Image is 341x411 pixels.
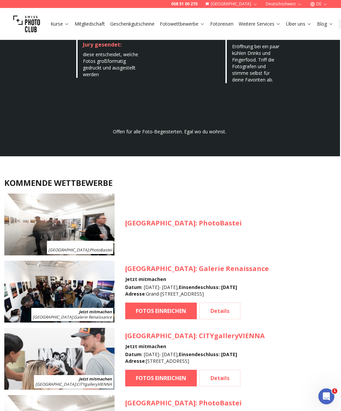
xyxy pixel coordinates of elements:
[125,264,195,273] span: [GEOGRAPHIC_DATA]
[108,19,157,29] button: Geschenkgutscheine
[125,351,265,364] div: : [DATE] - [DATE] , : [STREET_ADDRESS]
[125,218,195,227] span: [GEOGRAPHIC_DATA]
[125,331,265,341] h3: : CITYgalleryVIENNA
[35,381,76,387] span: [GEOGRAPHIC_DATA]
[125,284,269,297] div: : [DATE] - [DATE] , : Grand-[STREET_ADDRESS]
[199,370,240,386] a: Details
[125,398,195,407] span: [GEOGRAPHIC_DATA]
[125,370,197,386] a: FOTOS EINREICHEN
[75,21,105,27] a: Mitgliedschaft
[79,309,112,315] b: Jetzt mitmachen
[332,388,337,394] span: 1
[33,314,73,320] span: [GEOGRAPHIC_DATA]
[199,303,240,319] a: Details
[318,388,334,404] iframe: Intercom live chat
[125,303,197,319] a: FOTOS EINREICHEN
[125,276,269,283] h4: Jetzt mitmachen
[317,21,333,27] a: Blog
[125,218,242,228] h3: : PhotoBastei
[4,194,115,255] img: SPC Photo Awards Zürich: Herbst 2025
[51,21,69,27] a: Kurse
[160,21,205,27] a: Fotowettbewerbe
[210,21,233,27] a: Fotoreisen
[79,376,112,382] b: Jetzt mitmachen
[283,19,314,29] button: Über uns
[314,19,336,29] button: Blog
[157,19,207,29] button: Fotowettbewerbe
[179,351,237,357] b: Einsendeschluss : [DATE]
[106,128,233,135] p: Offen für alle Foto-Begeisterten. Egal wo du wohnst.
[4,261,115,323] img: SPC Photo Awards Geneva: October 2025
[13,11,40,37] img: Swiss photo club
[125,398,271,408] h3: : PhotoBastei
[125,351,142,357] b: Datum
[171,1,197,7] a: 058 51 00 270
[4,328,115,390] img: SPC Photo Awards WIEN Oktober 2025
[125,331,195,340] span: [GEOGRAPHIC_DATA]
[232,43,279,83] span: Eröffnung bei ein paar kühlen Drinks und Fingerfood. Triff die Fotografen und stimme selbst für d...
[35,381,112,387] span: : CITYgalleryVIENNA
[125,343,265,350] h4: Jetzt mitmachen
[48,247,89,253] span: [GEOGRAPHIC_DATA]
[239,21,281,27] a: Weitere Services
[207,19,236,29] button: Fotoreisen
[125,291,145,297] b: Adresse
[83,51,138,77] span: diese entscheidet, welche Fotos großformatig gedruckt und ausgestellt werden
[236,19,283,29] button: Weitere Services
[4,178,335,188] h2: KOMMENDE WETTBEWERBE
[125,264,269,273] h3: : Galerie Renaissance
[125,358,145,364] b: Adresse
[179,284,237,290] b: Einsendeschluss : [DATE]
[286,21,312,27] a: Über uns
[33,314,112,320] span: : Galerie Renaissance
[125,284,142,290] b: Datum
[110,21,155,27] a: Geschenkgutscheine
[48,19,72,29] button: Kurse
[72,19,108,29] button: Mitgliedschaft
[48,247,112,253] span: : PhotoBastei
